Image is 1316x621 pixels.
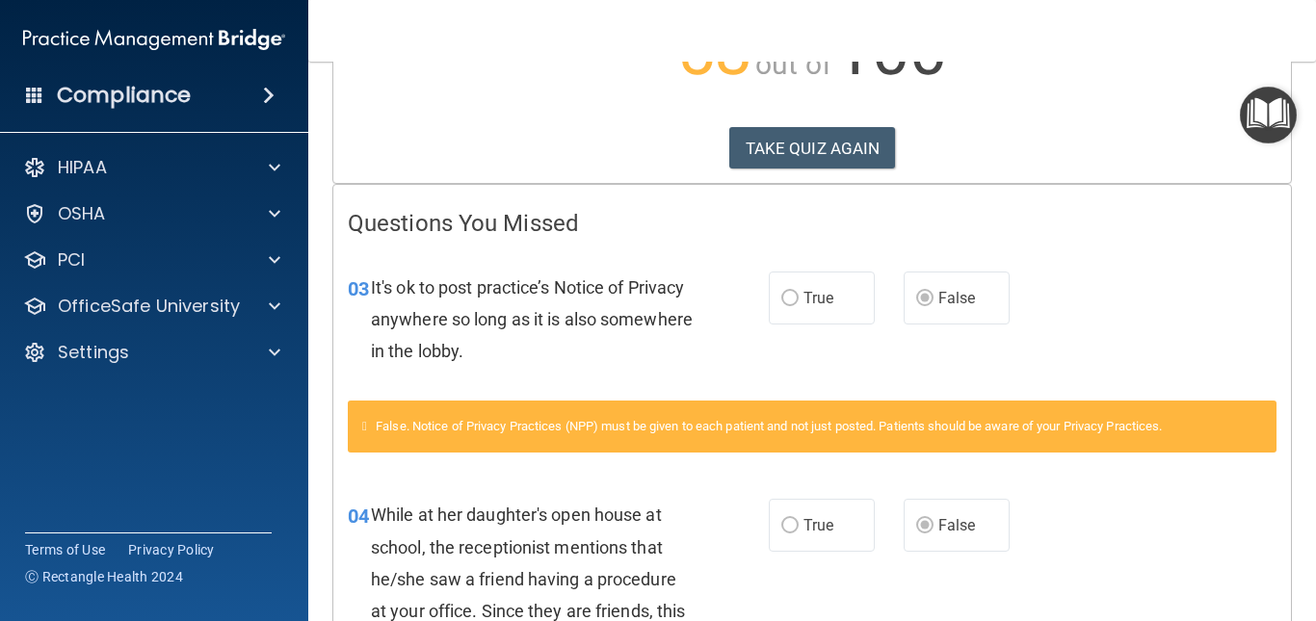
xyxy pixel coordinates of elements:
[58,202,106,225] p: OSHA
[1240,87,1297,143] button: Open Resource Center
[58,156,107,179] p: HIPAA
[938,289,976,307] span: False
[23,202,280,225] a: OSHA
[916,519,934,533] input: False
[348,211,1277,236] h4: Questions You Missed
[23,156,280,179] a: HIPAA
[376,419,1162,433] span: False. Notice of Privacy Practices (NPP) must be given to each patient and not just posted. Patie...
[58,248,85,272] p: PCI
[371,277,693,361] span: It's ok to post practice’s Notice of Privacy anywhere so long as it is also somewhere in the lobby.
[803,289,833,307] span: True
[23,248,280,272] a: PCI
[348,505,369,528] span: 04
[938,516,976,534] span: False
[58,295,240,318] p: OfficeSafe University
[1220,488,1293,561] iframe: Drift Widget Chat Controller
[23,341,280,364] a: Settings
[128,540,215,559] a: Privacy Policy
[781,292,799,306] input: True
[755,47,831,81] span: out of
[781,519,799,533] input: True
[348,277,369,300] span: 03
[729,127,896,169] button: TAKE QUIZ AGAIN
[25,540,105,559] a: Terms of Use
[58,341,129,364] p: Settings
[57,82,191,109] h4: Compliance
[916,292,934,306] input: False
[803,516,833,534] span: True
[25,567,183,586] span: Ⓒ Rectangle Health 2024
[23,295,280,318] a: OfficeSafe University
[23,20,285,59] img: PMB logo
